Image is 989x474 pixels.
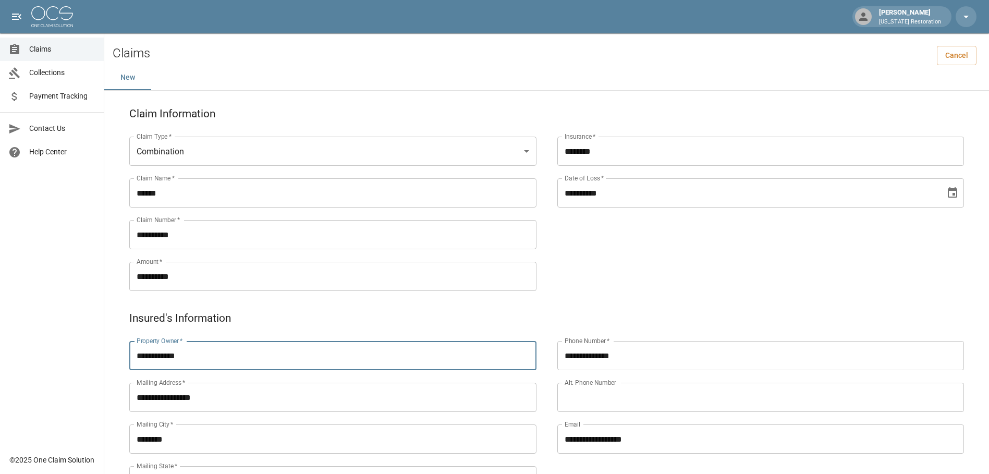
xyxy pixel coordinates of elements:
[104,65,151,90] button: New
[137,336,183,345] label: Property Owner
[565,174,604,183] label: Date of Loss
[875,7,945,26] div: [PERSON_NAME]
[137,257,163,266] label: Amount
[129,137,536,166] div: Combination
[879,18,941,27] p: [US_STATE] Restoration
[565,336,609,345] label: Phone Number
[104,65,989,90] div: dynamic tabs
[565,420,580,429] label: Email
[31,6,73,27] img: ocs-logo-white-transparent.png
[137,174,175,183] label: Claim Name
[6,6,27,27] button: open drawer
[937,46,976,65] a: Cancel
[113,46,150,61] h2: Claims
[29,44,95,55] span: Claims
[565,132,595,141] label: Insurance
[137,215,180,224] label: Claim Number
[29,147,95,157] span: Help Center
[29,67,95,78] span: Collections
[137,378,185,387] label: Mailing Address
[137,420,174,429] label: Mailing City
[565,378,616,387] label: Alt. Phone Number
[9,455,94,465] div: © 2025 One Claim Solution
[29,123,95,134] span: Contact Us
[137,132,172,141] label: Claim Type
[29,91,95,102] span: Payment Tracking
[942,183,963,203] button: Choose date, selected date is Jun 25, 2025
[137,461,177,470] label: Mailing State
